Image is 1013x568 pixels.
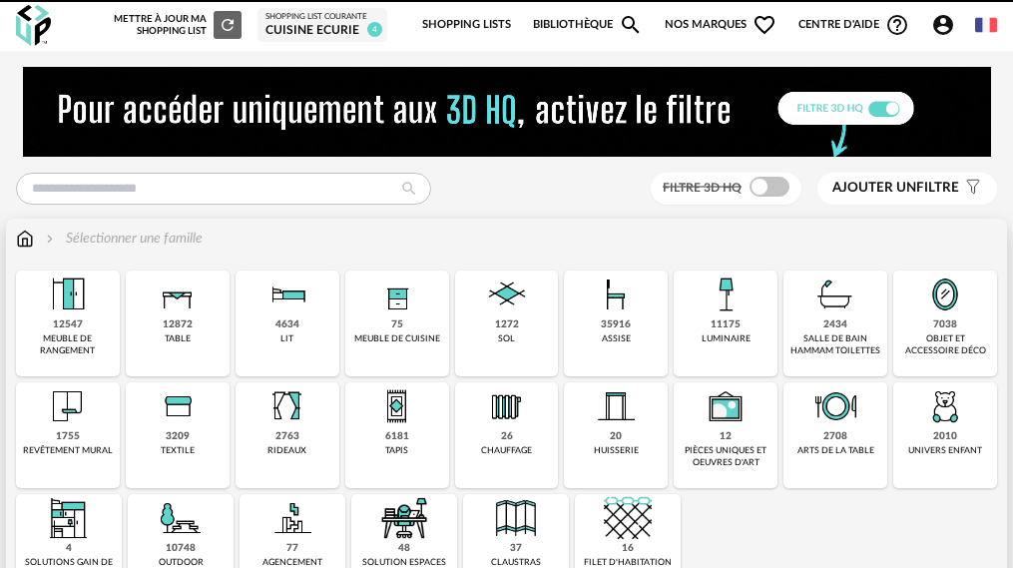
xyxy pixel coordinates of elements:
div: 48 [398,542,410,555]
div: lit [280,333,293,344]
div: 6181 [385,430,409,443]
div: CUISINE ECURIE [265,23,379,39]
div: arts de la table [797,445,874,456]
img: svg+xml;base64,PHN2ZyB3aWR0aD0iMTYiIGhlaWdodD0iMTYiIHZpZXdCb3g9IjAgMCAxNiAxNiIgZmlsbD0ibm9uZSIgeG... [42,229,58,249]
div: 10748 [166,542,196,555]
div: meuble de cuisine [354,333,440,344]
img: Outdoor.png [157,494,205,542]
img: Rangement.png [373,271,421,318]
img: Literie.png [263,271,311,318]
span: Centre d'aideHelp Circle Outline icon [798,13,909,37]
div: salle de bain hammam toilettes [789,333,881,356]
img: OXP [16,5,51,46]
div: 16 [622,542,634,555]
span: Ajouter un [832,181,916,195]
img: Salle%20de%20bain.png [811,271,859,318]
span: Filtre 3D HQ [663,182,742,194]
div: 35916 [601,318,631,331]
img: Luminaire.png [702,271,750,318]
div: table [165,333,191,344]
div: 2010 [933,430,957,443]
div: Sélectionner une famille [42,229,203,249]
div: claustras [491,557,541,568]
div: agencement [262,557,322,568]
a: Shopping List courante CUISINE ECURIE 4 [265,12,379,38]
div: outdoor [159,557,204,568]
div: univers enfant [908,445,982,456]
div: 37 [510,542,522,555]
img: Cloison.png [492,494,540,542]
div: 1272 [495,318,519,331]
div: rideaux [267,445,306,456]
div: 12547 [53,318,83,331]
img: Miroir.png [921,271,969,318]
div: 12872 [163,318,193,331]
div: 20 [610,430,622,443]
div: 26 [501,430,513,443]
div: 12 [720,430,732,443]
img: Papier%20peint.png [44,382,92,430]
div: huisserie [594,445,639,456]
div: revêtement mural [23,445,113,456]
span: Help Circle Outline icon [885,13,909,37]
span: Refresh icon [219,20,237,30]
div: Mettre à jour ma Shopping List [114,11,242,39]
span: Heart Outline icon [753,13,776,37]
img: Tapis.png [373,382,421,430]
img: UniqueOeuvre.png [702,382,750,430]
div: tapis [385,445,408,456]
span: Account Circle icon [931,13,955,37]
span: Magnify icon [619,13,643,37]
button: Ajouter unfiltre Filter icon [817,173,997,205]
div: 77 [286,542,298,555]
div: 7038 [933,318,957,331]
div: filet d'habitation [584,557,672,568]
div: objet et accessoire déco [899,333,991,356]
a: Shopping Lists [422,4,511,46]
img: Meuble%20de%20rangement.png [44,271,92,318]
img: Huiserie.png [592,382,640,430]
div: Shopping List courante [265,12,379,22]
span: Filter icon [959,180,982,197]
img: Sol.png [483,271,531,318]
div: 4 [66,542,72,555]
img: Rideaux.png [263,382,311,430]
span: filtre [832,180,959,197]
img: NEW%20NEW%20HQ%20NEW_V1.gif [23,67,991,157]
img: filet.png [604,494,652,542]
div: textile [161,445,195,456]
img: Textile.png [154,382,202,430]
img: Assise.png [592,271,640,318]
img: UniversEnfant.png [921,382,969,430]
div: 1755 [56,430,80,443]
span: 4 [367,22,382,37]
div: luminaire [702,333,751,344]
img: espace-de-travail.png [380,494,428,542]
img: Table.png [154,271,202,318]
div: assise [602,333,631,344]
div: pièces uniques et oeuvres d'art [680,445,771,468]
div: sol [498,333,515,344]
img: fr [975,14,997,36]
img: ArtTable.png [811,382,859,430]
img: ToutEnUn.png [45,494,93,542]
div: meuble de rangement [22,333,114,356]
span: Nos marques [665,4,776,46]
div: 2763 [275,430,299,443]
a: BibliothèqueMagnify icon [533,4,643,46]
div: 4634 [275,318,299,331]
div: 2708 [823,430,847,443]
div: 3209 [166,430,190,443]
div: 75 [391,318,403,331]
img: svg+xml;base64,PHN2ZyB3aWR0aD0iMTYiIGhlaWdodD0iMTciIHZpZXdCb3g9IjAgMCAxNiAxNyIgZmlsbD0ibm9uZSIgeG... [16,229,34,249]
span: Account Circle icon [931,13,964,37]
div: 11175 [711,318,741,331]
img: Radiateur.png [483,382,531,430]
div: 2434 [823,318,847,331]
img: Agencement.png [268,494,316,542]
div: chauffage [481,445,532,456]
